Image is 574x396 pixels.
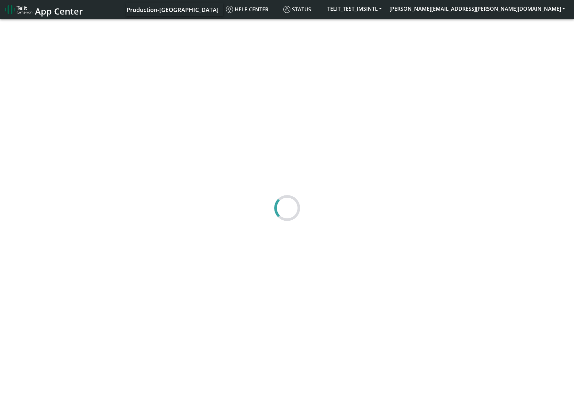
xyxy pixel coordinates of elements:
[126,3,218,16] a: Your current platform instance
[5,3,82,16] a: App Center
[35,5,83,17] span: App Center
[323,3,386,15] button: TELIT_TEST_IMSINTL
[127,6,219,14] span: Production-[GEOGRAPHIC_DATA]
[226,6,268,13] span: Help center
[5,5,32,15] img: logo-telit-cinterion-gw-new.png
[223,3,281,16] a: Help center
[281,3,323,16] a: Status
[226,6,233,13] img: knowledge.svg
[386,3,569,15] button: [PERSON_NAME][EMAIL_ADDRESS][PERSON_NAME][DOMAIN_NAME]
[283,6,311,13] span: Status
[283,6,290,13] img: status.svg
